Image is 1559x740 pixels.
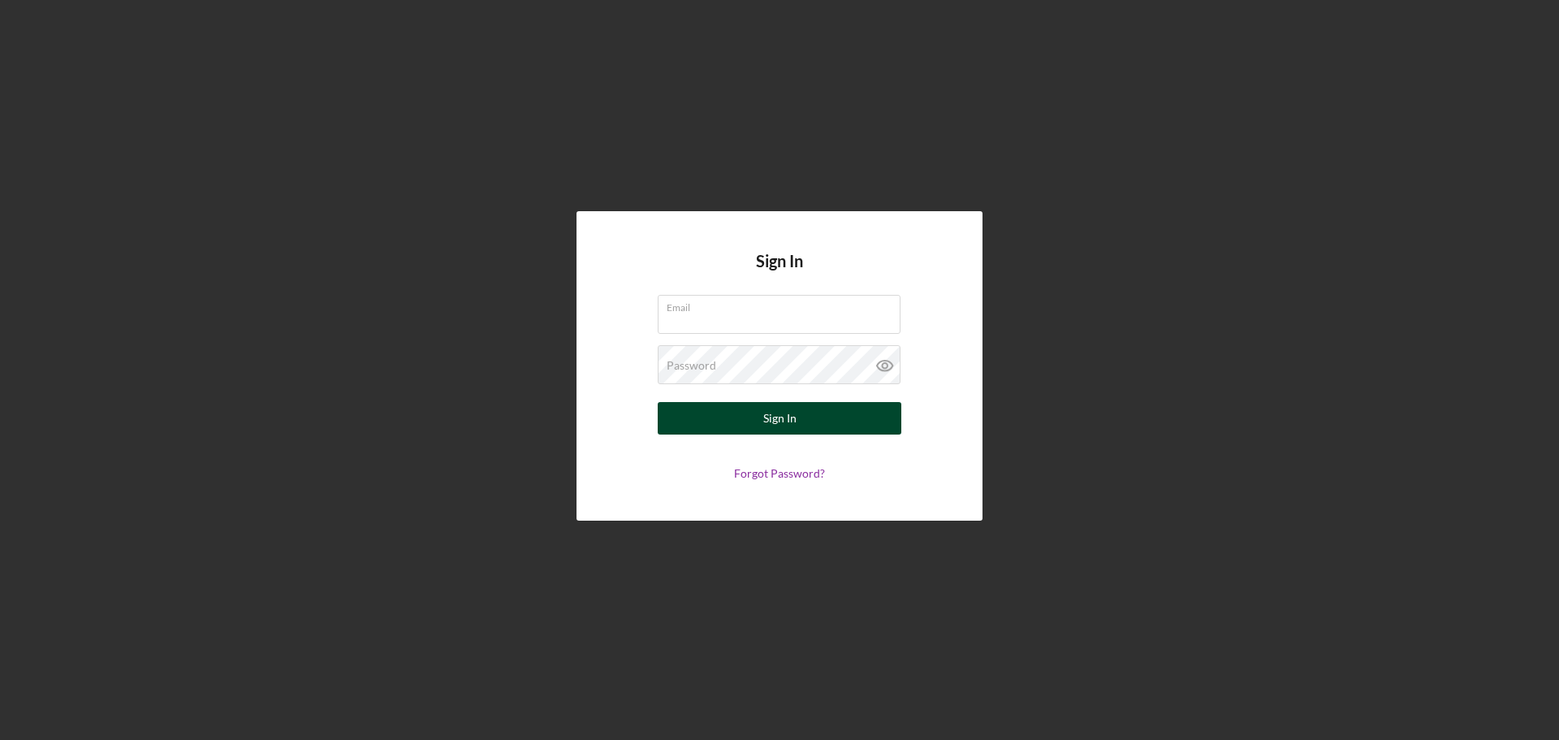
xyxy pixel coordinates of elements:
[734,466,825,480] a: Forgot Password?
[658,402,901,435] button: Sign In
[667,359,716,372] label: Password
[756,252,803,295] h4: Sign In
[667,296,900,314] label: Email
[763,402,797,435] div: Sign In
